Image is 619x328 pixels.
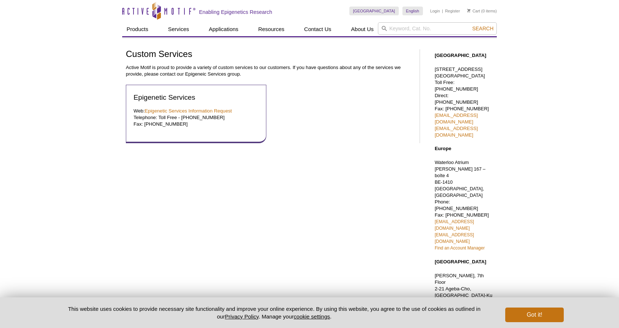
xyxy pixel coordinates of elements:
a: Epigenetic Services Information Request [145,108,232,114]
a: [EMAIL_ADDRESS][DOMAIN_NAME] [435,232,474,244]
a: [EMAIL_ADDRESS][DOMAIN_NAME] [435,126,478,138]
strong: [GEOGRAPHIC_DATA] [435,259,486,264]
p: Waterloo Atrium Phone: [PHONE_NUMBER] Fax: [PHONE_NUMBER] [435,159,493,251]
a: [EMAIL_ADDRESS][DOMAIN_NAME] [435,219,474,231]
span: Search [472,26,494,31]
a: Find an Account Manager [435,245,485,251]
li: | [442,7,443,15]
a: Register [445,8,460,14]
a: Privacy Policy [225,313,259,320]
a: Login [430,8,440,14]
h1: Custom Services [126,49,412,60]
button: Got it! [505,308,564,322]
a: Cart [467,8,480,14]
li: (0 items) [467,7,497,15]
p: Active Motif is proud to provide a variety of custom services to our customers. If you have quest... [126,64,412,77]
button: Search [470,25,496,32]
a: [GEOGRAPHIC_DATA] [349,7,399,15]
a: Applications [205,22,243,36]
input: Keyword, Cat. No. [378,22,497,35]
a: [EMAIL_ADDRESS][DOMAIN_NAME] [435,112,478,125]
span: [PERSON_NAME] 167 – boîte 4 BE-1410 [GEOGRAPHIC_DATA], [GEOGRAPHIC_DATA] [435,167,485,198]
strong: Europe [435,146,451,151]
p: [STREET_ADDRESS] [GEOGRAPHIC_DATA] Toll Free: [PHONE_NUMBER] Direct: [PHONE_NUMBER] Fax: [PHONE_N... [435,66,493,138]
a: English [402,7,423,15]
p: This website uses cookies to provide necessary site functionality and improve your online experie... [55,305,493,320]
h2: Epigenetic Services [134,92,259,102]
a: Products [122,22,153,36]
button: cookie settings [294,313,330,320]
h2: Enabling Epigenetics Research [199,9,272,15]
a: Contact Us [300,22,335,36]
p: Web: Telephone: Toll Free - [PHONE_NUMBER] Fax: [PHONE_NUMBER] [134,108,259,127]
a: Resources [254,22,289,36]
strong: [GEOGRAPHIC_DATA] [435,53,486,58]
a: About Us [347,22,378,36]
a: Services [164,22,194,36]
img: Your Cart [467,9,470,12]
